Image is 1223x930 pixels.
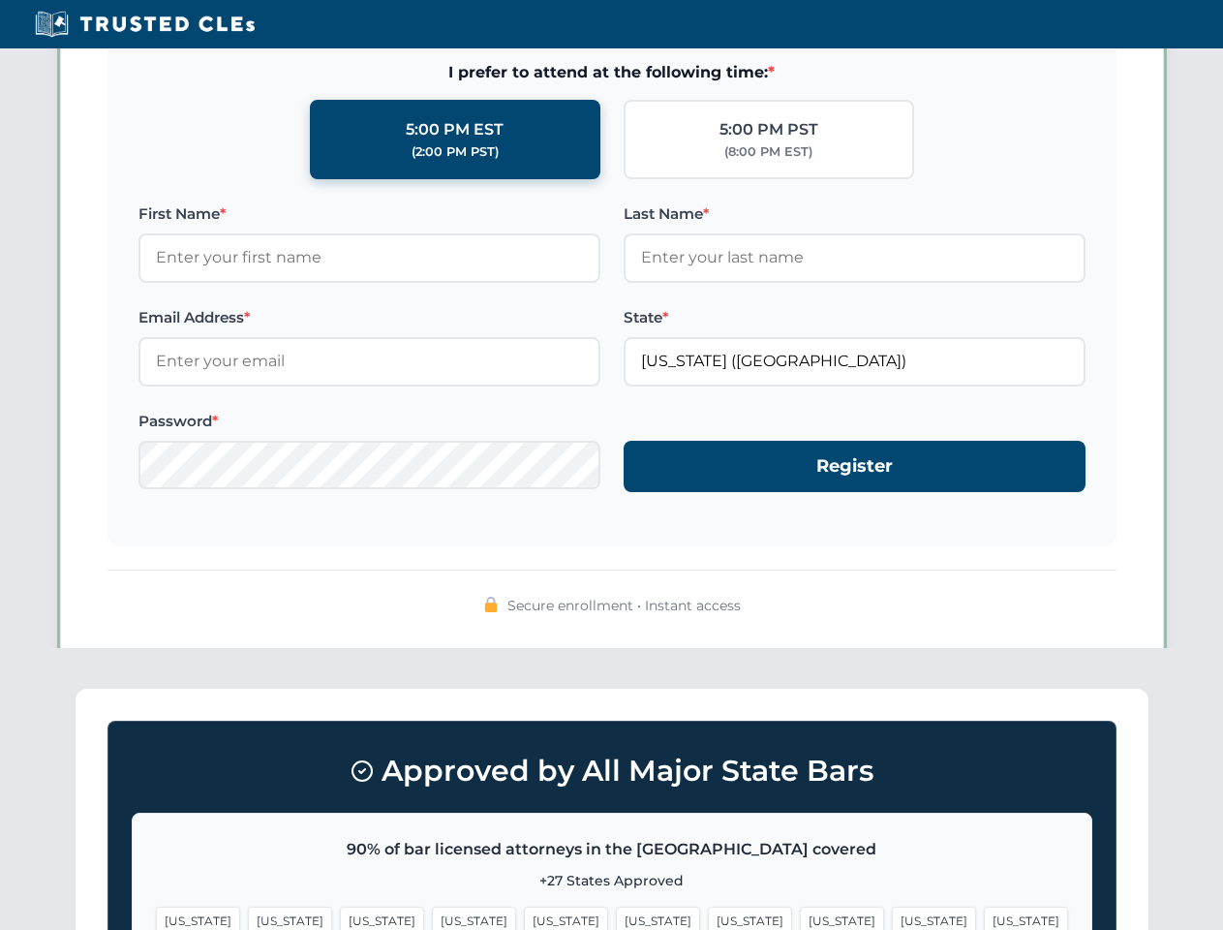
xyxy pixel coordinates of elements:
[138,410,600,433] label: Password
[724,142,812,162] div: (8:00 PM EST)
[483,597,499,612] img: 🔒
[138,233,600,282] input: Enter your first name
[138,306,600,329] label: Email Address
[507,595,741,616] span: Secure enrollment • Instant access
[138,337,600,386] input: Enter your email
[624,306,1085,329] label: State
[156,837,1068,862] p: 90% of bar licensed attorneys in the [GEOGRAPHIC_DATA] covered
[412,142,499,162] div: (2:00 PM PST)
[624,441,1085,492] button: Register
[624,202,1085,226] label: Last Name
[624,233,1085,282] input: Enter your last name
[624,337,1085,386] input: Florida (FL)
[29,10,260,39] img: Trusted CLEs
[156,870,1068,891] p: +27 States Approved
[406,117,504,142] div: 5:00 PM EST
[138,60,1085,85] span: I prefer to attend at the following time:
[719,117,818,142] div: 5:00 PM PST
[132,745,1092,797] h3: Approved by All Major State Bars
[138,202,600,226] label: First Name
